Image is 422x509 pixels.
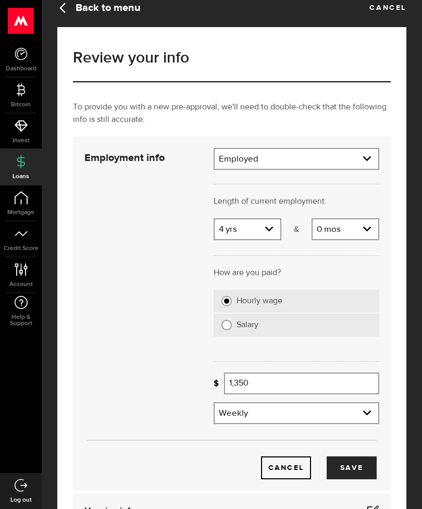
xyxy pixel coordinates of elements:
[221,296,232,306] input: Hourly wage
[237,296,371,306] label: Hourly wage
[73,50,391,66] h1: Review your info
[73,101,391,126] p: To provide you with a new pre-approval, we'll need to double-check that the following info is sti...
[237,320,371,330] label: Salary
[281,224,312,236] p: &
[84,153,165,163] strong: Employment info
[327,456,377,479] button: Save
[8,4,40,35] button: Open LiveChat chat widget
[214,195,379,208] p: Length of current employment:
[221,320,232,330] input: Salary
[261,456,311,479] button: Cancel
[214,267,379,279] p: How are you paid?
